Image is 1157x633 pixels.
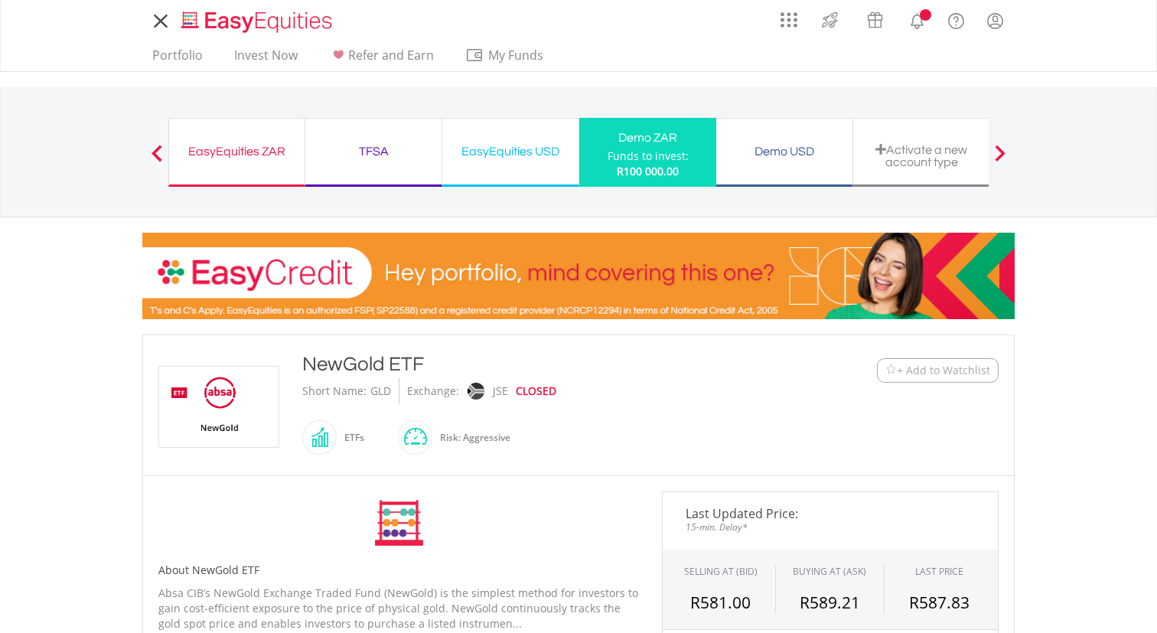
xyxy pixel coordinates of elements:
[302,378,367,404] div: Short Name:
[302,351,783,378] div: NewGold ETF
[885,364,897,376] img: Watchlist
[142,233,1015,319] img: EasyCredit Promotion Banner
[588,127,707,148] div: Demo ZAR
[915,565,963,578] div: LAST PRICE
[800,592,860,613] span: R589.21
[315,141,432,162] div: TFSA
[976,4,1015,38] a: My Profile
[725,141,843,162] div: Demo USD
[771,4,807,28] a: AppsGrid
[348,47,434,64] span: Refer and Earn
[862,143,980,168] div: Activate a new account type
[228,47,304,71] a: Invest Now
[468,383,484,400] img: jse.png
[877,358,999,383] button: Watchlist + Add to Watchlist
[937,4,976,34] a: FAQ's and Support
[516,378,556,404] div: CLOSED
[407,378,459,404] div: Exchange:
[684,565,758,578] div: SELLING AT (BID)
[432,419,510,456] div: Risk: Aggressive
[323,47,440,71] a: Refer and Earn
[178,141,295,162] div: EasyEquities ZAR
[451,141,569,162] div: EasyEquities USD
[617,164,679,178] span: R100 000.00
[852,4,898,32] a: Vouchers
[793,565,866,578] span: BUYING AT (ASK)
[898,4,937,34] a: Notifications
[909,592,970,613] span: R587.83
[674,520,986,534] span: 15-min. Delay*
[690,592,751,613] span: R581.00
[178,9,338,34] img: EasyEquities_Logo.png
[608,148,689,164] div: Funds to invest:
[370,378,391,404] div: GLD
[146,47,209,71] a: Portfolio
[493,378,508,404] div: JSE
[161,367,276,447] img: EQU.ZA.GLD.png
[158,563,639,578] h5: About NewGold ETF
[158,586,639,631] p: Absa CIB’s NewGold Exchange Traded Fund (NewGold) is the simplest method for investors to gain co...
[175,4,338,34] a: Home page
[781,11,797,28] img: grid-menu-icon.svg
[465,45,565,65] span: My Funds
[897,363,990,378] span: + Add to Watchlist
[337,419,364,456] div: ETFs
[862,8,888,32] img: vouchers-v2.svg
[674,507,986,520] span: Last Updated Price:
[817,8,842,32] img: thrive-v2.svg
